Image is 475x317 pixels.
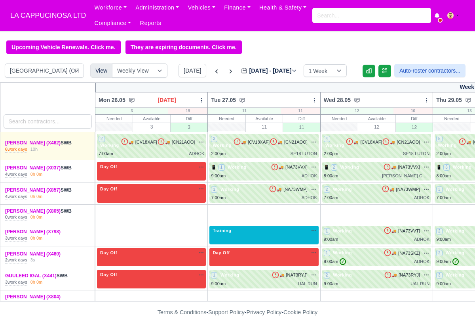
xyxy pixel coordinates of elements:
span: Working [331,272,353,278]
span: Day Off [99,186,119,192]
span: [NA73SKZ] [398,250,420,257]
a: Terms & Conditions [158,309,206,315]
div: 9:00am [211,173,226,179]
span: Thu 29.05 [436,96,462,104]
span: Day Off [99,164,119,169]
span: 🚚 [390,139,395,145]
span: [NA73RYJ] [286,272,308,279]
strong: 0 [5,215,8,219]
div: 9:00am [324,258,346,265]
span: 📱 [324,165,330,169]
span: 1 [218,164,225,171]
span: 🚚 [279,164,283,170]
span: Working [99,142,121,148]
a: [PERSON_NAME] (X857) [5,187,61,193]
span: [CV18XAF] [248,139,270,146]
div: 7:00am [324,194,338,201]
span: Working [444,186,466,192]
div: Needed [321,115,358,123]
span: [CV18XAF] [135,139,157,146]
span: 🚚 [466,139,471,145]
div: Diff [283,115,320,123]
span: LA CAPPUCINOSA LTD [6,8,90,23]
div: work days [5,146,27,153]
strong: 3 [5,280,8,284]
div: 7:00am [211,194,226,201]
span: Mon 26.05 [99,96,125,104]
div: work days [5,194,27,200]
a: [PERSON_NAME] (X037) [5,165,61,171]
span: [NA73WMP] [396,186,420,193]
div: SE18 LUTON [403,150,429,157]
iframe: Chat Widget [435,279,475,317]
strong: 4 [5,172,8,177]
div: Diff [171,115,207,123]
div: 12 [396,123,433,132]
a: [PERSON_NAME] (X805) [5,208,61,214]
button: [DATE] [179,64,206,77]
span: 2 [436,250,443,256]
span: 🚚 [353,139,358,145]
label: [DATE] - [DATE] [241,66,297,75]
div: UAL RUN [410,280,429,287]
span: [NA73WMP] [283,186,308,193]
div: 11 [246,123,283,131]
span: Working [451,164,473,170]
div: 2:00pm [211,150,226,157]
div: SWB [5,140,87,146]
a: [PERSON_NAME] (X462) [5,140,61,146]
div: 0h 0m [30,194,43,200]
span: Working [339,164,361,170]
div: work days [5,279,27,286]
a: Cookie Policy [283,309,317,315]
div: ADHOK [189,150,204,157]
span: 📱 [436,165,442,169]
span: 📱 [211,165,217,169]
div: 9:00am [436,236,451,243]
span: [CN21AOO] [284,139,308,146]
span: 🚚 [392,272,397,278]
span: Working [444,272,466,278]
strong: 4 [5,194,8,199]
div: 9:00am [324,236,338,243]
a: GUULEED IGAL (X441) [5,273,57,279]
span: [CV18XAF] [360,139,382,146]
a: Reports [135,15,165,31]
div: ADHOK [302,194,317,201]
div: ADHOK [414,236,429,243]
div: 9:00am [211,280,226,287]
strong: 6 [5,147,8,152]
span: 🚚 [241,139,246,145]
span: 🚚 [165,139,170,145]
span: Working [324,142,346,148]
div: SWB [5,165,87,171]
div: work days [5,257,27,263]
div: View [90,63,112,78]
span: Day Off [99,272,119,277]
span: ✓ [452,258,459,265]
div: Needed [95,115,133,123]
span: Working [444,250,466,256]
span: 🚚 [391,250,396,256]
span: 3 [211,136,217,142]
div: 11 [281,108,320,114]
div: 0h 0m [30,235,43,242]
input: Search... [312,8,431,23]
span: 🚚 [277,139,282,145]
span: [NA73VVT] [398,228,420,234]
div: 3 [171,123,207,132]
span: 3 [436,186,443,193]
span: 🚚 [391,228,396,234]
div: SWB [5,208,87,215]
div: 8:00am [324,173,338,179]
span: 1 [211,186,217,193]
span: 5 [436,136,443,142]
div: SE18 LUTON [291,150,317,157]
span: Working [219,272,241,278]
div: work days [5,300,27,307]
span: 2 [324,186,330,193]
a: Privacy Policy [247,309,282,315]
span: [NA73RYJ] [399,272,420,279]
div: Available [358,115,395,123]
div: work days [5,235,27,242]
